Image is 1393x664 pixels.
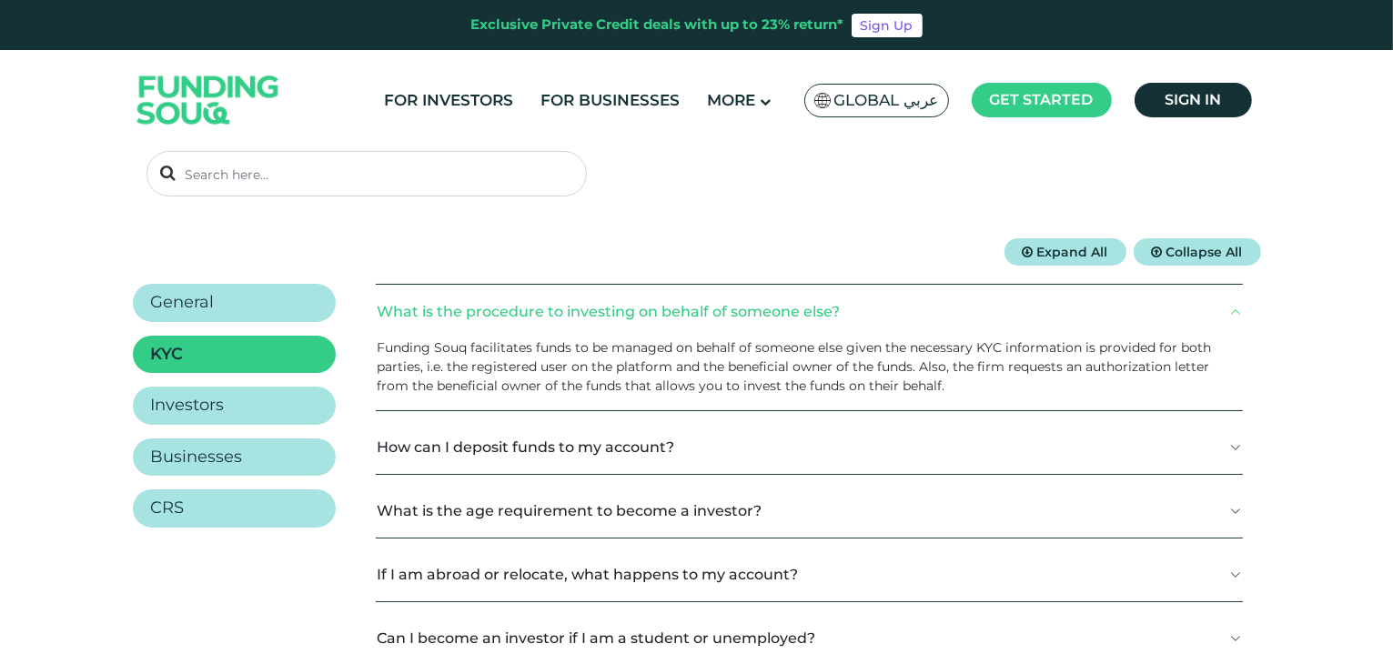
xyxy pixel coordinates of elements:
img: SA Flag [814,93,831,108]
div: Exclusive Private Credit deals with up to 23% return* [471,15,844,35]
a: Sign Up [852,14,923,37]
button: How can I deposit funds to my account? [376,420,1243,474]
a: For Businesses [536,86,684,116]
button: If I am abroad or relocate, what happens to my account? [376,548,1243,601]
input: Search here... [146,151,587,196]
h2: Businesses [151,448,243,468]
span: Collapse All [1166,244,1243,260]
h2: CRS [151,498,185,518]
span: Get started [990,91,1094,108]
a: General [133,284,336,322]
a: Sign in [1135,83,1252,117]
h2: General [151,293,215,313]
button: What is the procedure to investing on behalf of someone else? [376,285,1243,338]
a: KYC [133,336,336,374]
button: Collapse All [1134,238,1261,266]
span: Funding Souq facilitates funds to be managed on behalf of someone else given the necessary KYC in... [378,339,1212,394]
button: What is the age requirement to become a investor? [376,484,1243,538]
span: Sign in [1165,91,1221,108]
h2: KYC [151,345,184,365]
span: More [707,91,755,109]
span: Expand All [1037,244,1108,260]
a: For Investors [379,86,518,116]
button: Expand All [1004,238,1126,266]
a: Investors [133,387,336,425]
a: Businesses [133,438,336,477]
img: Logo [119,55,298,146]
a: CRS [133,489,336,528]
h2: Investors [151,396,225,416]
span: Global عربي [834,90,939,111]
